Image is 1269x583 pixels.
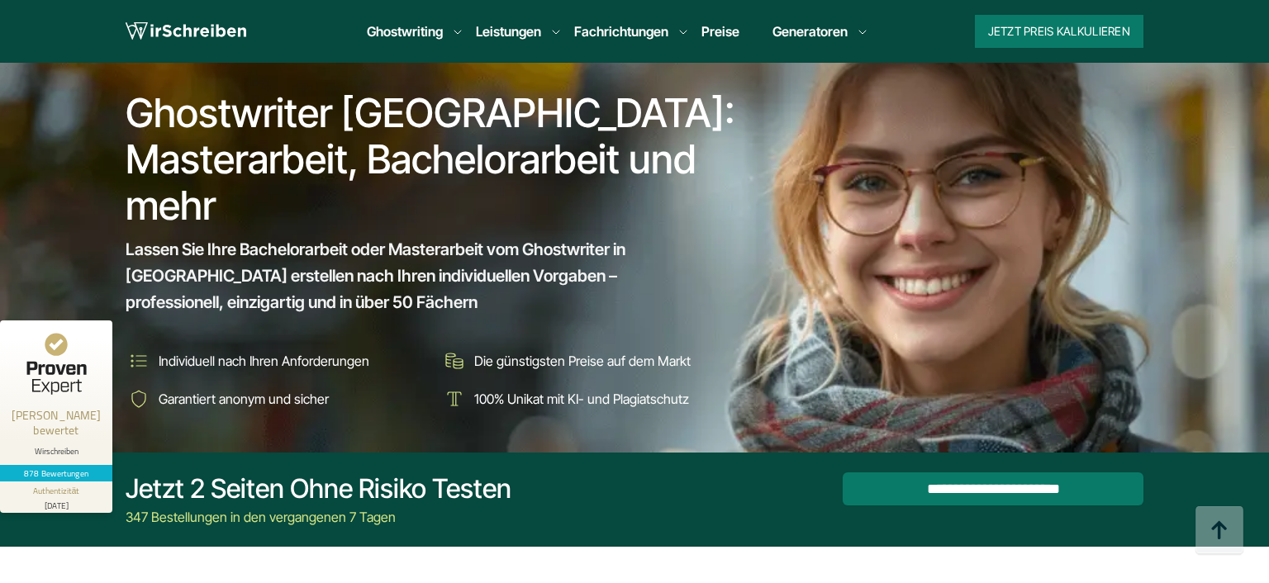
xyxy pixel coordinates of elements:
div: [DATE] [7,497,106,510]
img: Die günstigsten Preise auf dem Markt [441,348,468,374]
li: Individuell nach Ihren Anforderungen [126,348,430,374]
a: Ghostwriting [367,21,443,41]
img: button top [1195,506,1244,556]
div: Authentizität [33,485,80,497]
button: Jetzt Preis kalkulieren [975,15,1143,48]
div: Wirschreiben [7,446,106,457]
div: 347 Bestellungen in den vergangenen 7 Tagen [126,507,511,527]
li: Die günstigsten Preise auf dem Markt [441,348,745,374]
h1: Ghostwriter [GEOGRAPHIC_DATA]: Masterarbeit, Bachelorarbeit und mehr [126,90,747,229]
div: Jetzt 2 Seiten ohne Risiko testen [126,472,511,505]
img: 100% Unikat mit KI- und Plagiatschutz [441,386,468,412]
img: Individuell nach Ihren Anforderungen [126,348,152,374]
li: 100% Unikat mit KI- und Plagiatschutz [441,386,745,412]
img: Garantiert anonym und sicher [126,386,152,412]
a: Fachrichtungen [574,21,668,41]
a: Preise [701,23,739,40]
a: Leistungen [476,21,541,41]
a: Generatoren [772,21,848,41]
li: Garantiert anonym und sicher [126,386,430,412]
span: Lassen Sie Ihre Bachelorarbeit oder Masterarbeit vom Ghostwriter in [GEOGRAPHIC_DATA] erstellen n... [126,236,715,315]
img: logo wirschreiben [126,19,246,44]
